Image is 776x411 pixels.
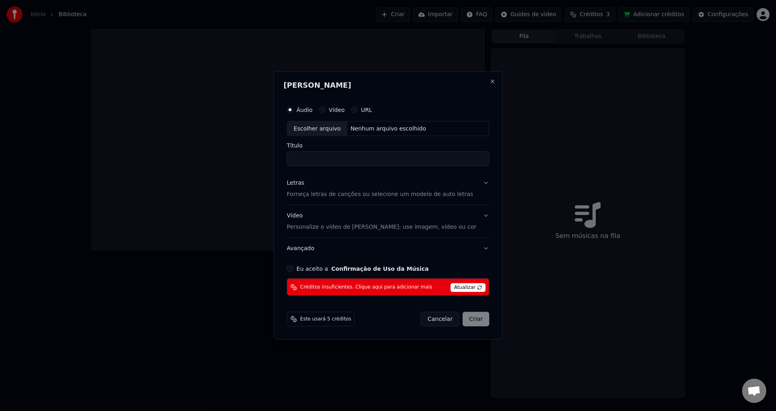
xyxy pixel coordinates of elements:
[421,312,460,327] button: Cancelar
[297,266,429,272] label: Eu aceito a
[300,316,351,322] span: Este usará 5 créditos
[287,238,489,259] button: Avançado
[287,143,489,148] label: Título
[361,107,372,112] label: URL
[347,124,429,133] div: Nenhum arquivo escolhido
[287,223,477,231] p: Personalize o vídeo de [PERSON_NAME]: use imagem, vídeo ou cor
[287,179,304,187] div: Letras
[287,205,489,238] button: VídeoPersonalize o vídeo de [PERSON_NAME]: use imagem, vídeo ou cor
[284,81,493,89] h2: [PERSON_NAME]
[451,283,486,292] span: Atualizar
[287,190,473,198] p: Forneça letras de canções ou selecione um modelo de auto letras
[329,107,345,112] label: Vídeo
[287,173,489,205] button: LetrasForneça letras de canções ou selecione um modelo de auto letras
[297,107,313,112] label: Áudio
[331,266,429,272] button: Eu aceito a
[287,212,477,231] div: Vídeo
[287,121,348,136] div: Escolher arquivo
[300,284,432,290] span: Créditos insuficientes. Clique aqui para adicionar mais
